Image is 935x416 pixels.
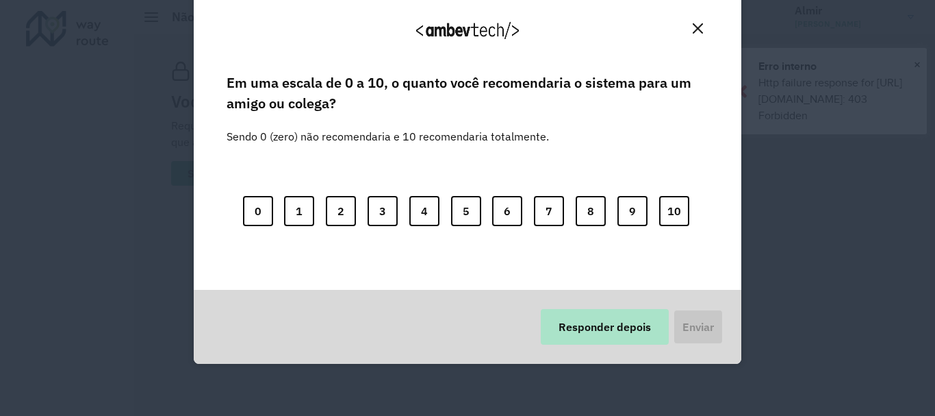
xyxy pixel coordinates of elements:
button: Close [687,18,708,39]
button: Responder depois [541,309,669,345]
button: 3 [368,196,398,226]
button: 10 [659,196,689,226]
button: 7 [534,196,564,226]
label: Em uma escala de 0 a 10, o quanto você recomendaria o sistema para um amigo ou colega? [227,73,708,114]
button: 5 [451,196,481,226]
button: 4 [409,196,439,226]
img: Logo Ambevtech [416,22,519,39]
button: 8 [576,196,606,226]
button: 6 [492,196,522,226]
button: 2 [326,196,356,226]
button: 1 [284,196,314,226]
label: Sendo 0 (zero) não recomendaria e 10 recomendaria totalmente. [227,112,549,145]
button: 0 [243,196,273,226]
button: 9 [617,196,648,226]
img: Close [693,23,703,34]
